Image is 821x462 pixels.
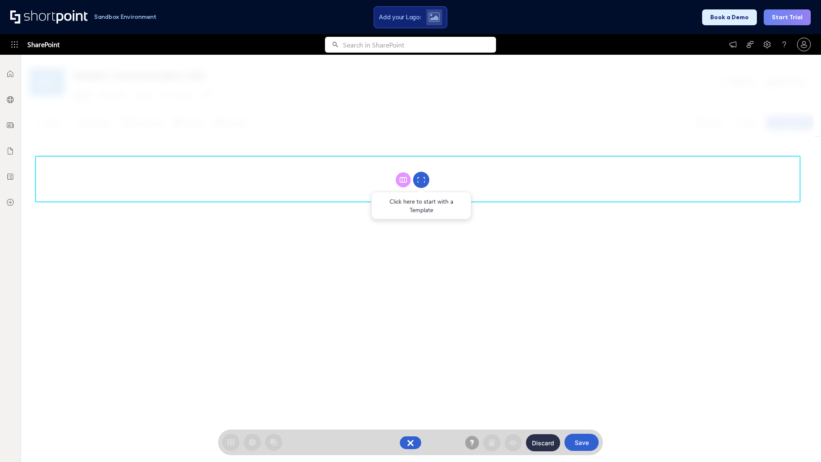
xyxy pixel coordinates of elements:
[702,9,757,25] button: Book a Demo
[343,37,496,53] input: Search in SharePoint
[764,9,811,25] button: Start Trial
[778,421,821,462] iframe: Chat Widget
[379,13,421,21] span: Add your Logo:
[526,434,560,451] button: Discard
[27,34,59,55] span: SharePoint
[94,15,157,19] h1: Sandbox Environment
[564,434,599,451] button: Save
[428,12,440,22] img: Upload logo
